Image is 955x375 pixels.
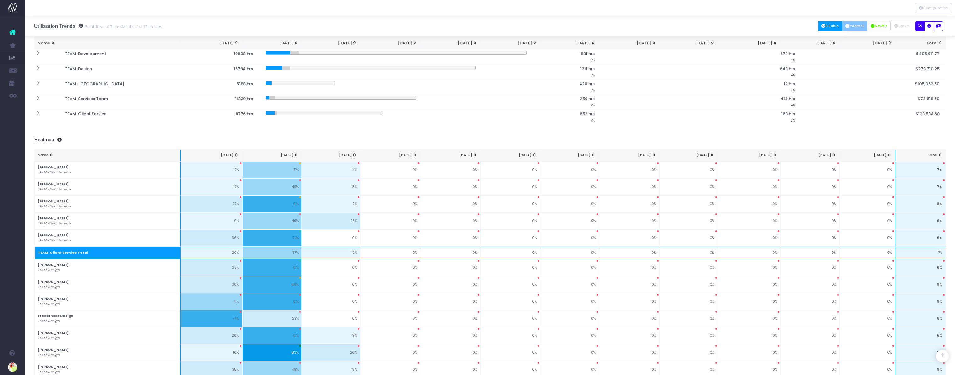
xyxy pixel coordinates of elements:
td: 0% [480,276,540,293]
strong: [PERSON_NAME] [38,331,69,335]
div: [DATE] [363,40,417,46]
div: Name [38,153,177,158]
td: 0% [360,344,420,361]
div: [DATE] [363,153,417,158]
td: 12% [302,247,360,259]
th: 11339 hrs [198,94,259,110]
td: 0% [599,179,660,196]
td: 0% [718,179,781,196]
td: 0% [599,310,660,327]
span: 652 hrs [580,111,595,117]
th: $105,062.50 [871,79,946,94]
i: TEAM: Design [38,319,60,324]
td: 51% [242,162,302,179]
td: 0% [599,213,660,230]
th: Name: activate to sort column ascending [35,150,181,162]
div: Total [899,153,942,158]
td: 0% [420,293,480,310]
div: [DATE] [721,40,777,46]
td: 0% [480,310,540,327]
th: TEAM: Development [59,49,198,64]
th: TEAM: Services Team [59,94,198,110]
td: 0% [840,327,895,344]
td: 7% [895,162,946,179]
td: 0% [540,162,599,179]
td: 0% [718,162,781,179]
small: 3% [791,57,795,63]
div: [DATE] [305,40,357,46]
th: Total: activate to sort column ascending [895,37,946,50]
th: Mar 26: activate to sort column ascending [599,37,660,50]
i: TEAM: Design [38,336,60,341]
td: 0% [780,310,840,327]
th: $74,618.50 [871,94,946,110]
th: Mar 26: activate to sort column ascending [599,150,660,162]
td: 30% [181,276,242,293]
td: 0% [420,230,480,247]
td: 18% [302,179,360,196]
td: 0% [780,196,840,213]
td: 0% [660,276,718,293]
th: May 26: activate to sort column ascending [718,150,781,162]
div: [DATE] [721,153,777,158]
td: 0% [360,213,420,230]
th: 15784 hrs [198,64,259,79]
td: 14% [302,162,360,179]
th: Jul 26: activate to sort column ascending [840,37,895,50]
td: 9% [302,327,360,344]
i: TEAM: Design [38,370,60,375]
small: 4% [791,102,795,108]
small: 9% [590,57,595,63]
td: 0% [360,310,420,327]
td: 23% [302,213,360,230]
td: 25% [181,259,242,276]
button: Internal [842,21,867,31]
td: 0% [420,310,480,327]
div: [DATE] [184,40,239,46]
td: 0% [840,196,895,213]
td: 0% [181,213,242,230]
td: 0% [420,276,480,293]
td: 0% [660,179,718,196]
img: images/default_profile_image.png [8,362,17,372]
td: 0% [599,344,660,361]
strong: [PERSON_NAME] [38,348,69,352]
td: 0% [302,310,360,327]
small: 2% [590,102,595,108]
td: 7% [895,247,946,259]
th: Sep 25: activate to sort column ascending [242,37,302,50]
th: Jul 26: activate to sort column ascending [840,150,895,162]
i: TEAM: Client Service [38,187,71,192]
th: 5188 hrs [198,79,259,94]
td: 0% [718,276,781,293]
i: TEAM: Client Service [38,170,71,175]
button: Configuration [915,3,952,13]
th: Jun 26: activate to sort column ascending [780,150,840,162]
td: 9% [895,230,946,247]
span: 414 hrs [781,96,795,102]
div: [DATE] [245,153,298,158]
div: [DATE] [484,40,537,46]
span: 648 hrs [780,66,795,72]
strong: [PERSON_NAME] [38,280,69,284]
td: 0% [718,213,781,230]
td: 61% [242,196,302,213]
td: 89% [242,344,302,361]
td: 0% [840,310,895,327]
td: 0% [360,259,420,276]
td: 74% [242,230,302,247]
td: 0% [420,259,480,276]
td: 61% [242,327,302,344]
th: Jan 26: activate to sort column ascending [480,37,540,50]
td: 0% [599,230,660,247]
div: [DATE] [245,40,298,46]
td: 0% [780,344,840,361]
td: 0% [660,196,718,213]
div: [DATE] [424,153,477,158]
td: 0% [360,162,420,179]
th: Name: activate to sort column ascending [34,37,181,50]
td: 0% [840,247,895,259]
td: 0% [302,230,360,247]
td: 0% [360,196,420,213]
th: Apr 26: activate to sort column ascending [660,37,718,50]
